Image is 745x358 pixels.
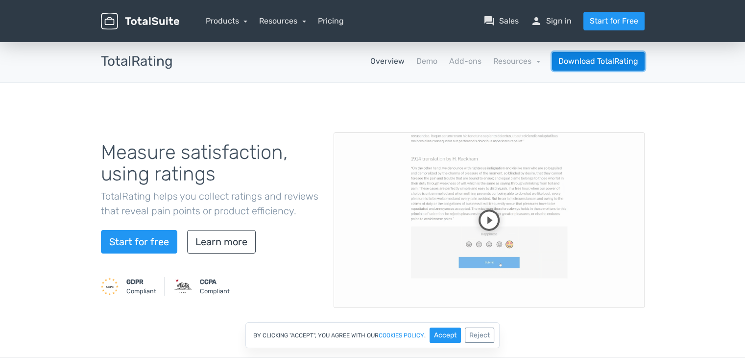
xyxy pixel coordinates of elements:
[126,277,156,296] small: Compliant
[187,230,256,254] a: Learn more
[101,13,179,30] img: TotalSuite for WordPress
[430,328,461,343] button: Accept
[583,12,645,30] a: Start for Free
[245,322,500,348] div: By clicking "Accept", you agree with our .
[101,54,173,69] h3: TotalRating
[465,328,494,343] button: Reject
[174,278,192,295] img: CCPA
[449,55,481,67] a: Add-ons
[379,332,424,338] a: cookies policy
[126,278,144,285] strong: GDPR
[200,277,230,296] small: Compliant
[530,15,572,27] a: personSign in
[101,230,177,254] a: Start for free
[318,15,344,27] a: Pricing
[530,15,542,27] span: person
[101,278,119,295] img: GDPR
[370,55,405,67] a: Overview
[259,16,306,26] a: Resources
[101,189,319,218] p: TotalRating helps you collect ratings and reviews that reveal pain points or product efficiency.
[416,55,437,67] a: Demo
[200,278,216,285] strong: CCPA
[483,15,495,27] span: question_answer
[483,15,519,27] a: question_answerSales
[493,56,540,66] a: Resources
[206,16,248,26] a: Products
[101,142,319,185] h1: Measure satisfaction, using ratings
[552,52,645,71] a: Download TotalRating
